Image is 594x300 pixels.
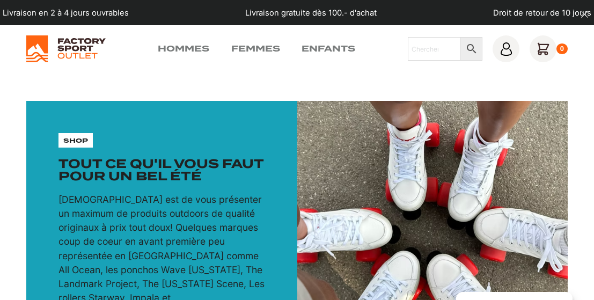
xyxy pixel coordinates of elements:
p: Livraison gratuite dès 100.- d'achat [245,7,377,19]
p: shop [63,136,88,145]
button: dismiss [575,5,594,24]
a: Femmes [231,42,280,55]
img: Factory Sport Outlet [26,35,105,62]
p: Droit de retour de 10 jours [493,7,591,19]
a: Enfants [302,42,355,55]
div: 0 [556,43,568,54]
a: Hommes [158,42,209,55]
p: Livraison en 2 à 4 jours ouvrables [3,7,129,19]
input: Chercher [408,37,461,61]
h1: Tout ce qu'il vous faut pour un bel été [58,158,265,182]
